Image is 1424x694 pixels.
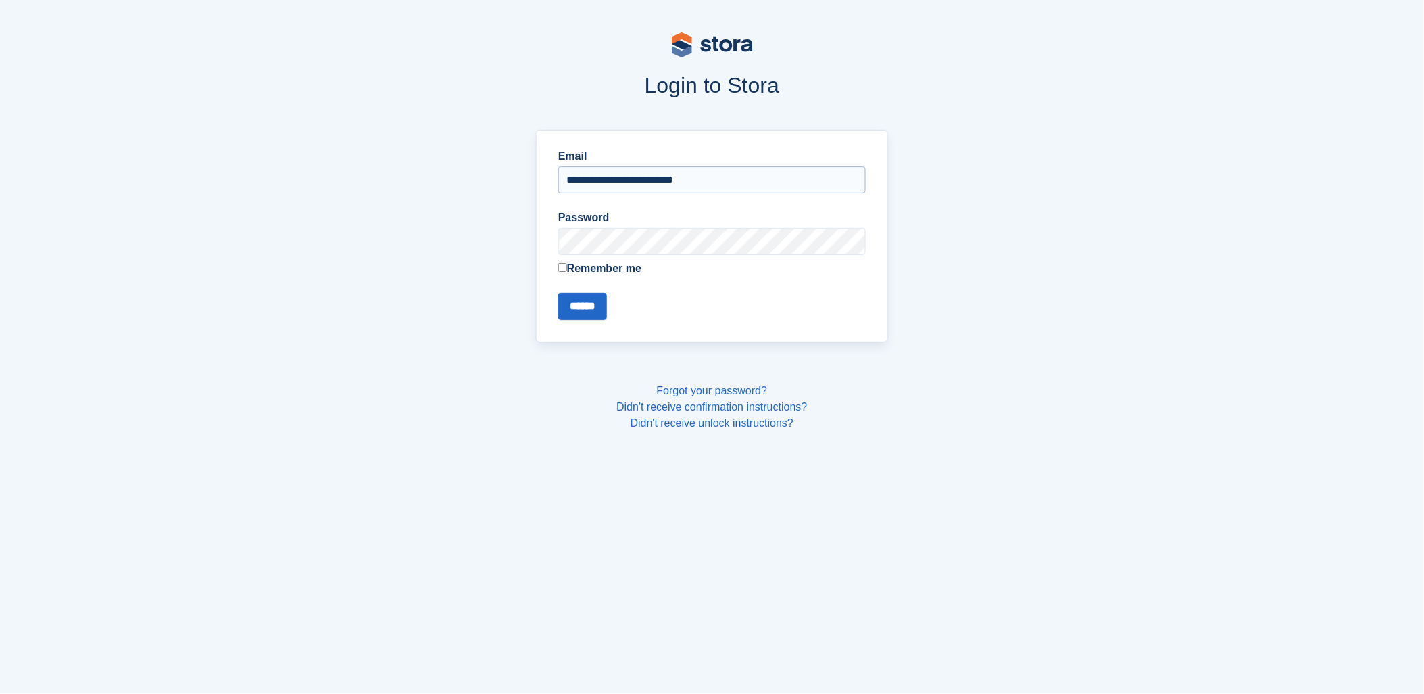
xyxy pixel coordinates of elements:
a: Didn't receive unlock instructions? [631,417,793,429]
a: Didn't receive confirmation instructions? [616,401,807,413]
label: Remember me [558,260,866,277]
label: Password [558,210,866,226]
input: Remember me [558,263,567,272]
img: stora-logo-53a41332b3708ae10de48c4981b4e9114cc0af31d8433b30ea865607fb682f29.svg [672,32,753,57]
h1: Login to Stora [278,73,1146,97]
label: Email [558,148,866,164]
a: Forgot your password? [657,385,768,396]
